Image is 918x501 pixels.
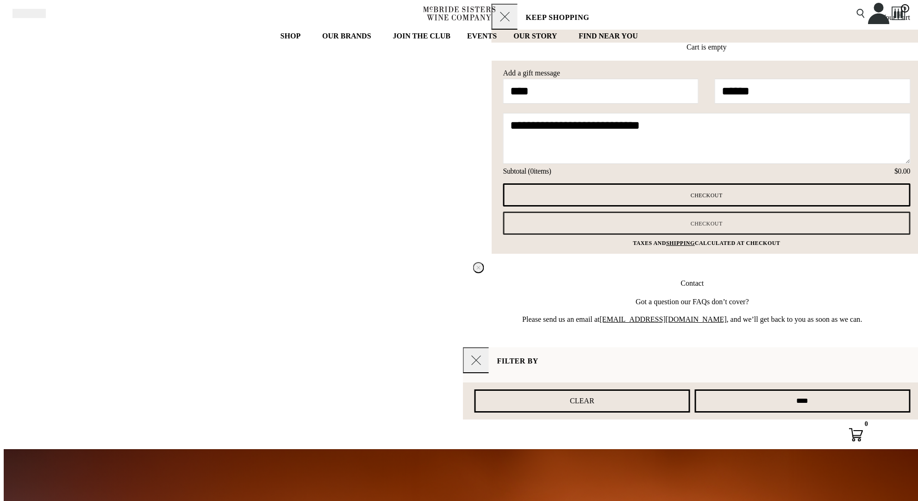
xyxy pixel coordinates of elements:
[573,27,644,45] a: FIND NEAR YOU
[579,31,638,42] span: FIND NEAR YOU
[687,43,726,51] div: Cart is empty
[666,240,695,246] a: shipping
[513,31,557,42] span: OUR STORY
[461,27,503,45] a: EVENTS
[393,31,450,42] span: JOIN THE CLUB
[894,167,910,175] span: $0.00
[861,419,872,430] div: 0
[463,347,489,373] button: Close cart
[482,297,903,324] p: Got a question our FAQs don’t cover? Please send us an email at , and we’ll get back to you as so...
[322,31,371,42] span: OUR BRANDS
[503,167,551,175] span: Subtotal ( items)
[507,27,568,45] a: OUR STORY
[691,192,723,199] span: Checkout
[600,315,726,323] a: [EMAIL_ADDRESS][DOMAIN_NAME]
[901,4,909,13] span: 0
[467,31,497,42] span: EVENTS
[681,279,704,287] span: Contact
[503,69,560,77] label: Add a gift message
[316,27,382,45] a: OUR BRANDS
[12,9,46,18] button: Mobile Menu Trigger
[503,240,911,247] p: Taxes and calculated at checkout
[497,357,538,365] p: FILTER BY
[280,31,300,42] span: SHOP
[530,167,534,175] span: 0
[387,27,456,45] a: JOIN THE CLUB
[475,389,690,413] a: CLEAR
[473,262,484,273] button: Close contact panel
[274,27,312,45] a: SHOP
